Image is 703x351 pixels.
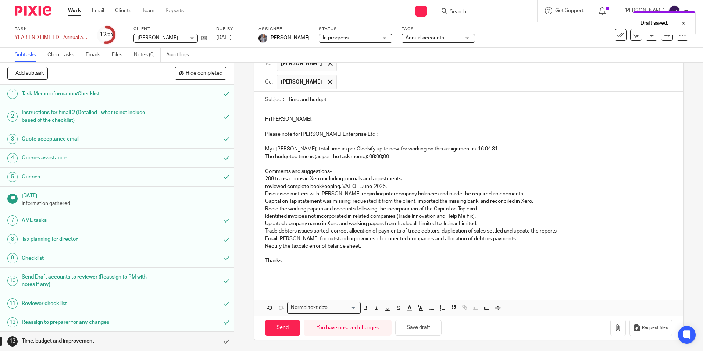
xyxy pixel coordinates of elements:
[216,26,249,32] label: Due by
[22,171,148,182] h1: Queries
[15,34,88,41] div: YEAR END LIMITED - Annual accounts and CT600 return (limited companies)
[22,200,227,207] p: Information gathered
[22,253,148,264] h1: Checklist
[265,198,672,205] p: Capital on Tap statement was missing; requested it from the client, imported the missing bank, an...
[22,317,148,328] h1: Reassign to preparer for any changes
[22,190,227,199] h1: [DATE]
[265,257,672,265] p: Thanks
[289,304,329,312] span: Normal text size
[265,220,672,227] p: Updated company name in Xero and working papers from Tradecall Limited to Trainar Limited.
[265,116,672,123] p: Hi [PERSON_NAME],
[319,26,392,32] label: Status
[395,320,442,336] button: Save draft
[47,48,80,62] a: Client tasks
[7,215,18,226] div: 7
[265,175,672,182] p: 208 transactions in Xero including journals and adjustments.
[7,276,18,286] div: 10
[7,153,18,163] div: 4
[7,234,18,244] div: 8
[269,34,310,42] span: [PERSON_NAME]
[15,6,51,16] img: Pixie
[7,298,18,309] div: 11
[22,134,148,145] h1: Quote acceptance email
[92,7,104,14] a: Email
[265,78,273,86] label: Cc:
[186,71,222,77] span: Hide completed
[7,67,48,79] button: + Add subtask
[22,298,148,309] h1: Reviewer check list
[15,48,42,62] a: Subtasks
[265,213,672,220] p: Identified invoices not incorporated in related companies (Trade Innovation and Help Me Fix).
[7,317,18,327] div: 12
[166,48,195,62] a: Audit logs
[265,168,672,175] p: Comments and suggestions-
[165,7,184,14] a: Reports
[265,320,300,336] input: Send
[216,35,232,40] span: [DATE]
[133,26,207,32] label: Client
[406,35,444,40] span: Annual accounts
[265,60,273,67] label: To:
[7,134,18,144] div: 3
[258,26,310,32] label: Assignee
[265,131,672,138] p: Please note for [PERSON_NAME] Enterprise Ltd :
[265,190,672,198] p: Discussed matters with [PERSON_NAME] regarding intercompany balances and made the required amendm...
[7,89,18,99] div: 1
[22,88,148,99] h1: Task Memo information/Checklist
[7,111,18,122] div: 2
[142,7,154,14] a: Team
[86,48,106,62] a: Emails
[22,272,148,290] h1: Send Draft accounts to reviewer (Reassign to PM with notes if any)
[258,34,267,43] img: -%20%20-%20studio@ingrained.co.uk%20for%20%20-20220223%20at%20101413%20-%201W1A2026.jpg
[265,235,672,242] p: Email [PERSON_NAME] for outstanding invoices of connected companies and allocation of debtors pay...
[265,145,672,153] p: My ( [PERSON_NAME]) total time as per Clockify up to now, for working on this assignment is: 16:0...
[265,153,672,160] p: The budgeted time is (as per the task memo): 08:00;00
[7,172,18,182] div: 5
[265,242,672,258] p: Rectify the taxcalc error of balance sheet.
[22,336,148,347] h1: Time, budget and improvement
[629,320,672,336] button: Request files
[15,26,88,32] label: Task
[265,96,284,103] label: Subject:
[7,336,18,347] div: 13
[281,60,322,67] span: [PERSON_NAME]
[68,7,81,14] a: Work
[112,48,128,62] a: Files
[22,107,148,126] h1: Instructions for Email 2 (Detailed - what to not include based of the checklist)
[22,234,148,245] h1: Tax planning for director
[330,304,356,312] input: Search for option
[265,183,672,190] p: reviewed complete bookkeeping, VAT QE June-2025.
[642,325,668,331] span: Request files
[138,35,212,40] span: [PERSON_NAME] Enterprise Ltd
[304,320,392,336] div: You have unsaved changes
[7,253,18,263] div: 9
[281,78,322,86] span: [PERSON_NAME]
[265,227,672,235] p: Trade debtors issues sorted, correct allocation of payments of trade debtors. duplication of sale...
[668,5,680,17] img: svg%3E
[175,67,226,79] button: Hide completed
[323,35,349,40] span: In progress
[287,302,361,313] div: Search for option
[115,7,131,14] a: Clients
[106,33,113,37] small: /23
[100,31,113,39] div: 12
[640,19,668,27] p: Draft saved.
[22,152,148,163] h1: Queries assistance
[134,48,161,62] a: Notes (0)
[22,215,148,226] h1: AML tasks
[265,205,672,213] p: Redid the working papers and accounts following the incorporation of the Capital on Tap card.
